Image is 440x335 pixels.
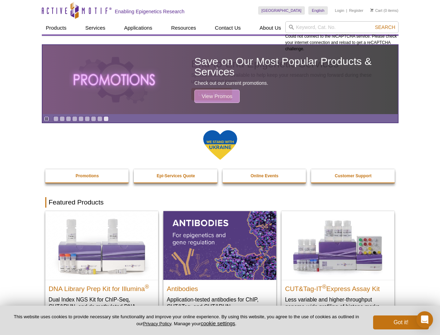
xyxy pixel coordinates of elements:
[45,169,130,183] a: Promotions
[11,314,362,327] p: This website uses cookies to provide necessary site functionality and improve your online experie...
[45,197,395,208] h2: Featured Products
[311,169,395,183] a: Customer Support
[157,173,195,178] strong: Epi-Services Quote
[335,173,371,178] strong: Customer Support
[72,116,77,121] a: Go to slide 4
[201,320,235,326] button: cookie settings
[42,21,71,35] a: Products
[91,116,96,121] a: Go to slide 7
[115,8,185,15] h2: Enabling Epigenetics Research
[322,283,326,289] sup: ®
[285,296,391,310] p: Less variable and higher-throughput genome-wide profiling of histone marks​.
[103,116,109,121] a: Go to slide 9
[60,116,65,121] a: Go to slide 2
[120,21,156,35] a: Applications
[203,129,238,161] img: We Stand With Ukraine
[167,282,273,292] h2: Antibodies
[370,8,383,13] a: Cart
[211,21,245,35] a: Contact Us
[346,6,347,15] li: |
[167,296,273,310] p: Application-tested antibodies for ChIP, CUT&Tag, and CUT&RUN.
[335,8,344,13] a: Login
[66,116,71,121] a: Go to slide 3
[85,116,90,121] a: Go to slide 6
[194,56,394,77] h2: Save on Our Most Popular Products & Services
[43,45,398,114] a: The word promotions written in all caps with a glowing effect Save on Our Most Popular Products &...
[281,211,394,317] a: CUT&Tag-IT® Express Assay Kit CUT&Tag-IT®Express Assay Kit Less variable and higher-throughput ge...
[44,116,49,121] a: Toggle autoplay
[349,8,363,13] a: Register
[49,296,155,317] p: Dual Index NGS Kit for ChIP-Seq, CUT&RUN, and ds methylated DNA assays.
[255,21,285,35] a: About Us
[250,173,278,178] strong: Online Events
[285,282,391,292] h2: CUT&Tag-IT Express Assay Kit
[143,321,171,326] a: Privacy Policy
[370,8,373,12] img: Your Cart
[194,90,240,103] span: View Promos
[45,211,158,324] a: DNA Library Prep Kit for Illumina DNA Library Prep Kit for Illumina® Dual Index NGS Kit for ChIP-...
[308,6,328,15] a: English
[43,45,398,114] article: Save on Our Most Popular Products & Services
[167,21,200,35] a: Resources
[258,6,305,15] a: [GEOGRAPHIC_DATA]
[370,6,399,15] li: (0 items)
[45,211,158,280] img: DNA Library Prep Kit for Illumina
[375,24,395,30] span: Search
[223,169,307,183] a: Online Events
[285,21,399,52] div: Could not connect to the reCAPTCHA service. Please check your internet connection and reload to g...
[281,211,394,280] img: CUT&Tag-IT® Express Assay Kit
[76,173,99,178] strong: Promotions
[134,169,218,183] a: Epi-Services Quote
[373,24,397,30] button: Search
[97,116,102,121] a: Go to slide 8
[163,211,276,317] a: All Antibodies Antibodies Application-tested antibodies for ChIP, CUT&Tag, and CUT&RUN.
[53,116,59,121] a: Go to slide 1
[145,283,149,289] sup: ®
[163,211,276,280] img: All Antibodies
[285,21,399,33] input: Keyword, Cat. No.
[194,80,394,86] p: Check out our current promotions.
[69,62,161,97] img: The word promotions written in all caps with a glowing effect
[416,311,433,328] div: Open Intercom Messenger
[78,116,84,121] a: Go to slide 5
[81,21,110,35] a: Services
[373,315,429,329] button: Got it!
[49,282,155,292] h2: DNA Library Prep Kit for Illumina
